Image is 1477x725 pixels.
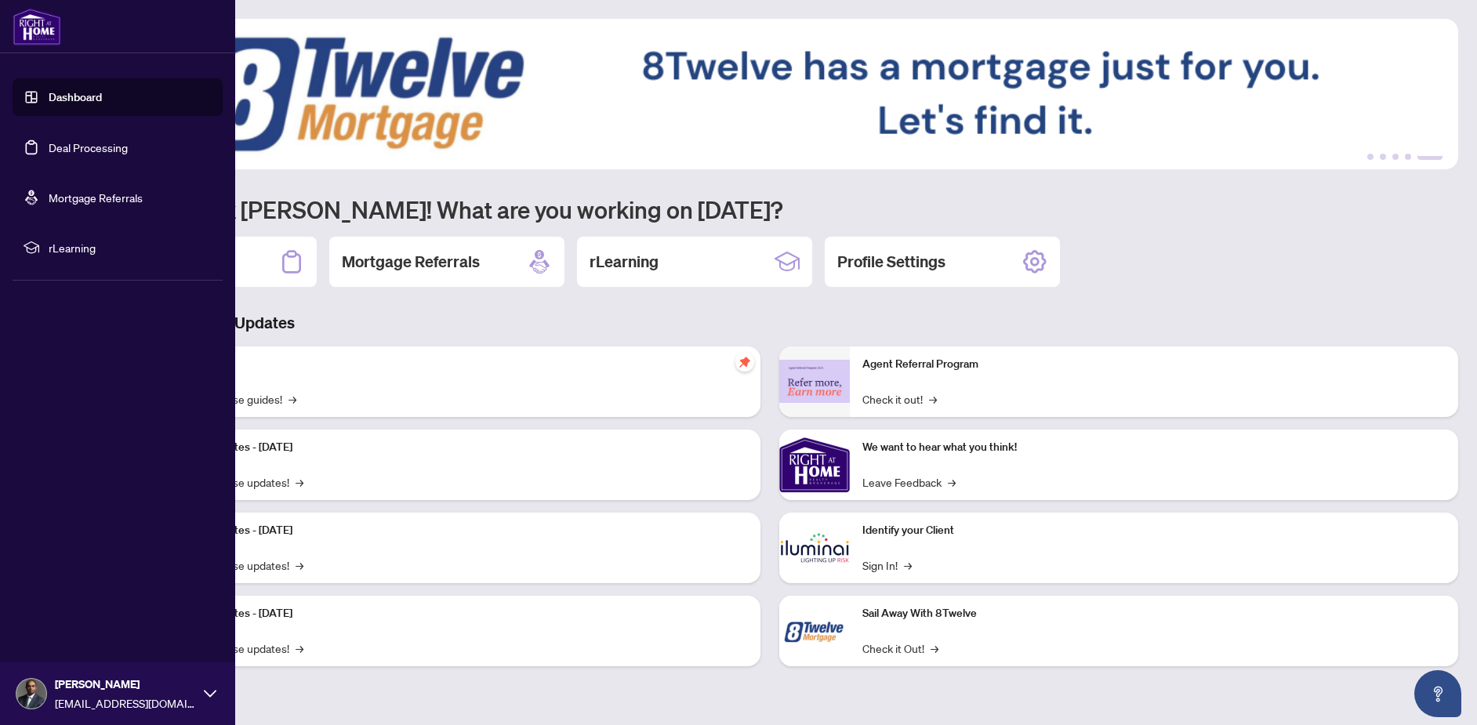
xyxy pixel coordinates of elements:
a: Leave Feedback→ [862,473,956,491]
h1: Welcome back [PERSON_NAME]! What are you working on [DATE]? [82,194,1458,224]
span: → [289,390,296,408]
img: Sail Away With 8Twelve [779,596,850,666]
h2: Mortgage Referrals [342,251,480,273]
a: Check it Out!→ [862,640,938,657]
img: logo [13,8,61,45]
a: Dashboard [49,90,102,104]
p: Platform Updates - [DATE] [165,605,748,622]
img: Agent Referral Program [779,360,850,403]
p: Self-Help [165,356,748,373]
span: → [904,556,912,574]
p: Platform Updates - [DATE] [165,522,748,539]
span: → [929,390,937,408]
span: [EMAIL_ADDRESS][DOMAIN_NAME] [55,694,196,712]
span: [PERSON_NAME] [55,676,196,693]
img: Profile Icon [16,679,46,709]
button: 2 [1380,154,1386,160]
img: Identify your Client [779,513,850,583]
a: Sign In!→ [862,556,912,574]
span: → [931,640,938,657]
p: Identify your Client [862,522,1446,539]
a: Deal Processing [49,140,128,154]
p: Agent Referral Program [862,356,1446,373]
p: Platform Updates - [DATE] [165,439,748,456]
h2: rLearning [590,251,659,273]
a: Mortgage Referrals [49,190,143,205]
span: pushpin [735,353,754,372]
img: We want to hear what you think! [779,430,850,500]
h2: Profile Settings [837,251,945,273]
h3: Brokerage & Industry Updates [82,312,1458,334]
button: 5 [1417,154,1443,160]
span: → [296,640,303,657]
span: → [296,473,303,491]
span: → [296,556,303,574]
span: → [948,473,956,491]
button: 3 [1392,154,1399,160]
p: We want to hear what you think! [862,439,1446,456]
a: Check it out!→ [862,390,937,408]
button: Open asap [1414,670,1461,717]
img: Slide 4 [82,19,1458,169]
span: rLearning [49,239,212,256]
p: Sail Away With 8Twelve [862,605,1446,622]
button: 1 [1367,154,1374,160]
button: 4 [1405,154,1411,160]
